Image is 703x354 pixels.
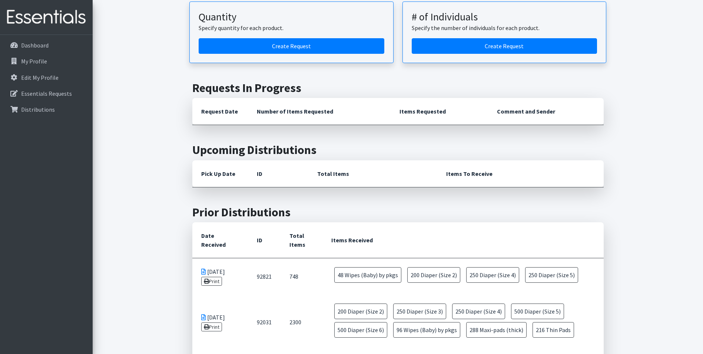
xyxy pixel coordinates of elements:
[466,322,527,338] span: 288 Maxi-pads (thick)
[248,258,281,295] td: 92821
[199,23,384,32] p: Specify quantity for each product.
[3,102,90,117] a: Distributions
[525,267,578,283] span: 250 Diaper (Size 5)
[452,304,505,319] span: 250 Diaper (Size 4)
[334,267,401,283] span: 48 Wipes (Baby) by pkgs
[199,11,384,23] h3: Quantity
[533,322,574,338] span: 216 Thin Pads
[192,98,248,125] th: Request Date
[3,54,90,69] a: My Profile
[192,258,248,295] td: [DATE]
[412,38,597,54] a: Create a request by number of individuals
[201,277,222,286] a: Print
[192,160,248,187] th: Pick Up Date
[248,295,281,350] td: 92031
[192,81,604,95] h2: Requests In Progress
[248,222,281,258] th: ID
[407,267,460,283] span: 200 Diaper (Size 2)
[281,222,322,258] th: Total Items
[248,98,391,125] th: Number of Items Requested
[192,143,604,157] h2: Upcoming Distributions
[466,267,519,283] span: 250 Diaper (Size 4)
[248,160,308,187] th: ID
[21,42,49,49] p: Dashboard
[322,222,604,258] th: Items Received
[334,304,387,319] span: 200 Diaper (Size 2)
[393,304,446,319] span: 250 Diaper (Size 3)
[3,86,90,101] a: Essentials Requests
[3,70,90,85] a: Edit My Profile
[308,160,437,187] th: Total Items
[412,11,597,23] h3: # of Individuals
[393,322,460,338] span: 96 Wipes (Baby) by pkgs
[21,106,55,113] p: Distributions
[21,90,72,97] p: Essentials Requests
[412,23,597,32] p: Specify the number of individuals for each product.
[281,258,322,295] td: 748
[488,98,603,125] th: Comment and Sender
[3,5,90,30] img: HumanEssentials
[281,295,322,350] td: 2300
[192,295,248,350] td: [DATE]
[201,322,222,331] a: Print
[21,74,59,81] p: Edit My Profile
[21,58,47,65] p: My Profile
[334,322,387,338] span: 500 Diaper (Size 6)
[511,304,564,319] span: 500 Diaper (Size 5)
[192,222,248,258] th: Date Received
[391,98,488,125] th: Items Requested
[199,38,384,54] a: Create a request by quantity
[437,160,604,187] th: Items To Receive
[192,205,604,219] h2: Prior Distributions
[3,38,90,53] a: Dashboard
